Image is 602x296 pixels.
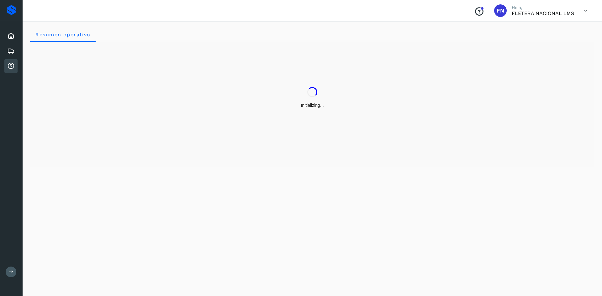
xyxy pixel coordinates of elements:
p: Hola, [512,5,574,10]
p: FLETERA NACIONAL LMS [512,10,574,16]
div: Inicio [4,29,18,43]
div: Embarques [4,44,18,58]
div: Cuentas por cobrar [4,59,18,73]
span: Resumen operativo [35,32,91,38]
